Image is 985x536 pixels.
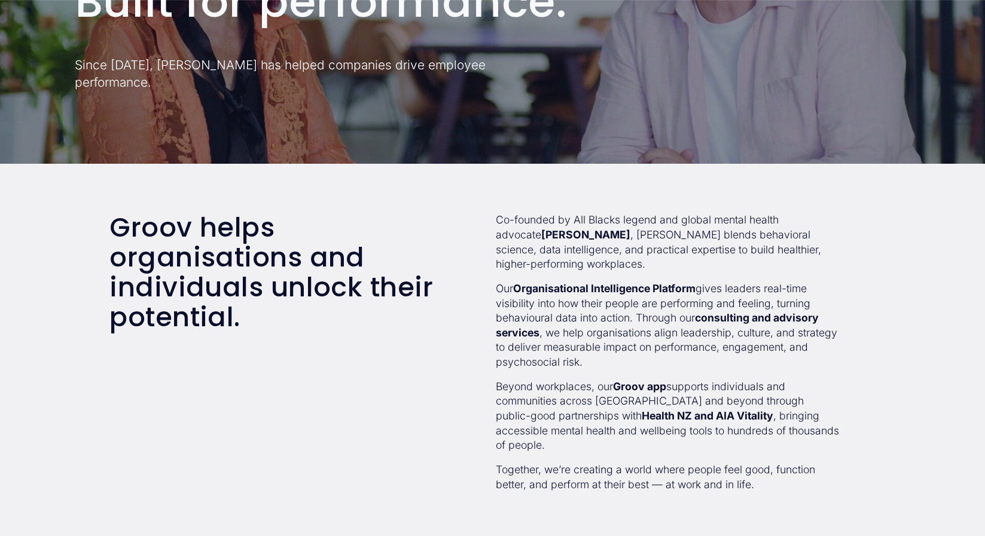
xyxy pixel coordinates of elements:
[496,379,840,453] p: Beyond workplaces, our supports individuals and communities across [GEOGRAPHIC_DATA] and beyond t...
[613,380,666,393] strong: Groov app
[496,213,840,272] p: Co-founded by All Blacks legend and global mental health advocate , [PERSON_NAME] blends behavior...
[109,213,454,332] h2: Groov helps organisations and individuals unlock their potential.
[75,56,560,91] p: Since [DATE], [PERSON_NAME] has helped companies drive employee performance.
[541,228,630,241] strong: [PERSON_NAME]
[496,281,840,370] p: Our gives leaders real-time visibility into how their people are performing and feeling, turning ...
[513,282,696,295] strong: Organisational Intelligence Platform
[496,463,840,492] p: Together, we’re creating a world where people feel good, function better, and perform at their be...
[496,311,821,339] strong: consulting and advisory services
[642,409,773,422] strong: Health NZ and AIA Vitality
